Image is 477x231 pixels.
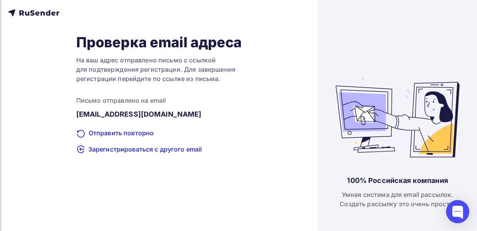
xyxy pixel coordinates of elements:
[76,34,242,51] h1: Проверка email адреса
[88,145,202,154] span: Зарегистрироваться с другого email
[347,176,448,185] div: 100% Российская компания
[76,128,242,138] div: Отправить повторно
[76,55,242,83] div: На ваш адрес отправлено письмо с ссылкой для подтверждения регистрации. Для завершения регистраци...
[76,110,242,119] div: [EMAIL_ADDRESS][DOMAIN_NAME]
[76,96,242,105] div: Письмо отправлено на email
[340,190,455,209] div: Умная система для email рассылок. Создать рассылку это очень просто!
